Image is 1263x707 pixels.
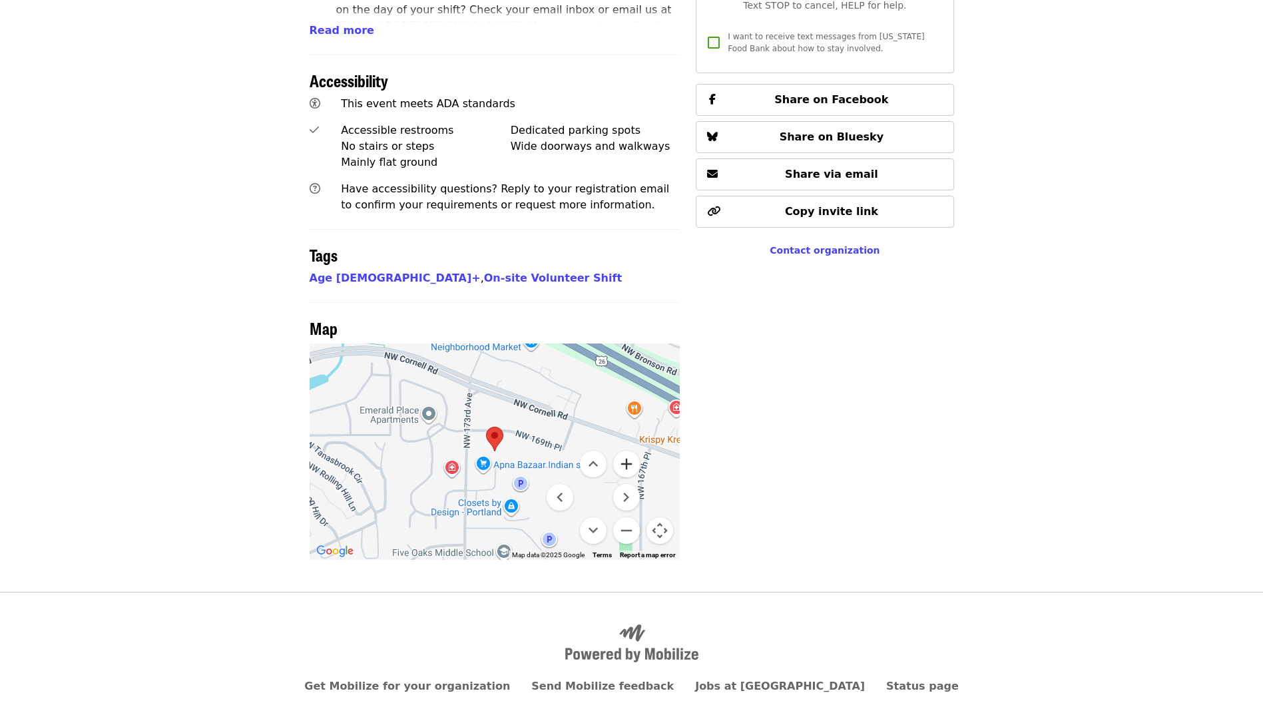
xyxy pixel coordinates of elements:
span: I want to receive text messages from [US_STATE] Food Bank about how to stay involved. [728,32,924,53]
span: Accessibility [310,69,388,92]
button: Share on Bluesky [696,121,953,153]
span: Tags [310,243,338,266]
nav: Primary footer navigation [310,678,954,694]
button: Move down [580,517,607,544]
button: Move left [547,484,573,511]
div: Accessible restrooms [341,122,511,138]
span: This event meets ADA standards [341,97,515,110]
a: On-site Volunteer Shift [484,272,622,284]
span: Read more [310,24,374,37]
span: Share on Bluesky [780,130,884,143]
div: Dedicated parking spots [511,122,680,138]
button: Map camera controls [646,517,673,544]
a: Age [DEMOGRAPHIC_DATA]+ [310,272,481,284]
img: Powered by Mobilize [565,624,698,663]
button: Read more [310,23,374,39]
a: Report a map error [620,551,676,559]
button: Move right [613,484,640,511]
div: No stairs or steps [341,138,511,154]
span: Have accessibility questions? Reply to your registration email to confirm your requirements or re... [341,182,669,211]
span: Share on Facebook [774,93,888,106]
span: , [310,272,484,284]
a: Jobs at [GEOGRAPHIC_DATA] [695,680,865,692]
a: Contact organization [770,245,880,256]
i: question-circle icon [310,182,320,195]
img: Google [313,543,357,560]
span: Map [310,316,338,340]
button: Share on Facebook [696,84,953,116]
button: Move up [580,451,607,477]
span: Copy invite link [785,205,878,218]
span: Share via email [785,168,878,180]
a: Terms (opens in new tab) [593,551,612,559]
a: Send Mobilize feedback [531,680,674,692]
button: Share via email [696,158,953,190]
div: Wide doorways and walkways [511,138,680,154]
div: Mainly flat ground [341,154,511,170]
i: universal-access icon [310,97,320,110]
a: Get Mobilize for your organization [304,680,510,692]
a: Status page [886,680,959,692]
a: Open this area in Google Maps (opens a new window) [313,543,357,560]
button: Zoom in [613,451,640,477]
button: Copy invite link [696,196,953,228]
span: Map data ©2025 Google [512,551,585,559]
i: check icon [310,124,319,136]
button: Zoom out [613,517,640,544]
